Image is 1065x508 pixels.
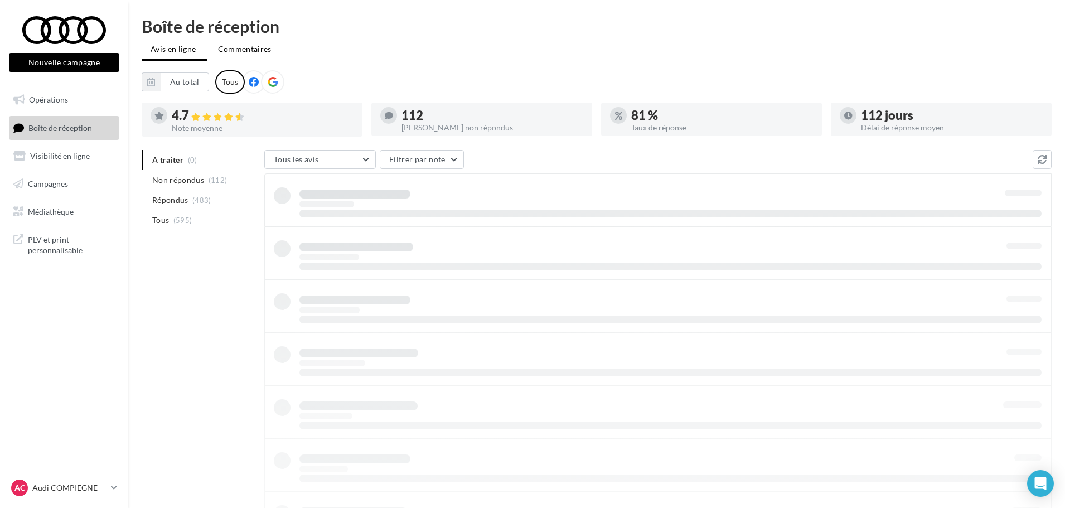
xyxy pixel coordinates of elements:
[861,124,1043,132] div: Délai de réponse moyen
[142,72,209,91] button: Au total
[152,215,169,226] span: Tous
[14,482,25,494] span: AC
[7,116,122,140] a: Boîte de réception
[9,477,119,499] a: AC Audi COMPIEGNE
[7,228,122,260] a: PLV et print personnalisable
[32,482,106,494] p: Audi COMPIEGNE
[28,179,68,188] span: Campagnes
[173,216,192,225] span: (595)
[152,195,188,206] span: Répondus
[209,176,227,185] span: (112)
[172,109,354,122] div: 4.7
[7,172,122,196] a: Campagnes
[9,53,119,72] button: Nouvelle campagne
[192,196,211,205] span: (483)
[7,88,122,112] a: Opérations
[631,109,813,122] div: 81 %
[401,124,583,132] div: [PERSON_NAME] non répondus
[861,109,1043,122] div: 112 jours
[28,232,115,256] span: PLV et print personnalisable
[29,95,68,104] span: Opérations
[1027,470,1054,497] div: Open Intercom Messenger
[28,123,92,132] span: Boîte de réception
[218,44,272,54] span: Commentaires
[631,124,813,132] div: Taux de réponse
[161,72,209,91] button: Au total
[7,144,122,168] a: Visibilité en ligne
[152,175,204,186] span: Non répondus
[215,70,245,94] div: Tous
[172,124,354,132] div: Note moyenne
[7,200,122,224] a: Médiathèque
[401,109,583,122] div: 112
[30,151,90,161] span: Visibilité en ligne
[28,206,74,216] span: Médiathèque
[142,18,1052,35] div: Boîte de réception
